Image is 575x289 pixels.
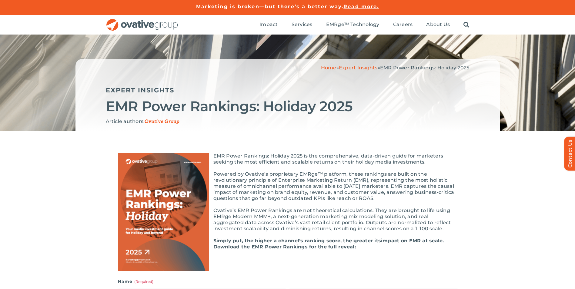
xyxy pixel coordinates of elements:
a: Home [321,65,336,71]
a: OG_Full_horizontal_RGB [106,18,179,24]
a: Search [463,22,469,28]
b: impact on EMR at scale. Download the EMR Power Rankings for the full reveal: [213,238,444,250]
a: Expert Insights [106,86,175,94]
legend: Name [118,277,153,286]
a: Impact [259,22,278,28]
h2: EMR Power Rankings: Holiday 2025 [106,99,470,114]
p: EMR Power Rankings: Holiday 2025 is the comprehensive, data-driven guide for marketers seeking th... [118,153,457,165]
a: Expert Insights [339,65,378,71]
a: Careers [393,22,413,28]
span: Ovative Group [145,119,179,125]
a: About Us [426,22,450,28]
a: Marketing is broken—but there’s a better way. [196,4,344,9]
b: Simply put, the higher a channel’s ranking score, the greater its [213,238,381,244]
p: Powered by Ovative’s proprietary EMRge™ platform, these rankings are built on the revolutionary p... [118,171,457,201]
p: Article authors: [106,118,470,125]
span: (Required) [134,279,153,284]
p: Ovative’s EMR Power Rankings are not theoretical calculations. They are brought to life using EMR... [118,208,457,232]
span: EMR Power Rankings: Holiday 2025 [380,65,470,71]
a: Services [292,22,313,28]
a: EMRge™ Technology [326,22,379,28]
a: Read more. [343,4,379,9]
span: » » [321,65,470,71]
nav: Menu [259,15,469,35]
